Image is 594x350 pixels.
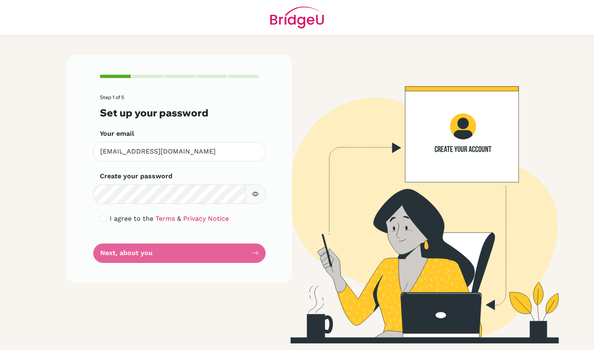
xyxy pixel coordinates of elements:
[183,215,229,222] a: Privacy Notice
[110,215,153,222] span: I agree to the
[100,107,259,119] h3: Set up your password
[100,171,172,181] label: Create your password
[100,94,124,100] span: Step 1 of 5
[93,142,266,161] input: Insert your email*
[177,215,181,222] span: &
[156,215,175,222] a: Terms
[100,129,134,139] label: Your email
